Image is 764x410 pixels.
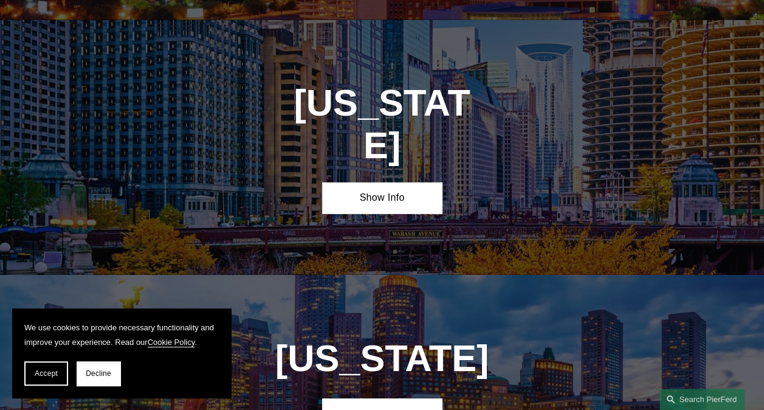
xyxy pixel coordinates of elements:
[24,361,68,386] button: Accept
[35,369,58,378] span: Accept
[12,308,231,398] section: Cookie banner
[292,82,472,167] h1: [US_STATE]
[77,361,120,386] button: Decline
[148,338,195,347] a: Cookie Policy
[24,321,219,349] p: We use cookies to provide necessary functionality and improve your experience. Read our .
[86,369,111,378] span: Decline
[659,389,745,410] a: Search this site
[322,182,442,214] a: Show Info
[232,337,531,380] h1: [US_STATE]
